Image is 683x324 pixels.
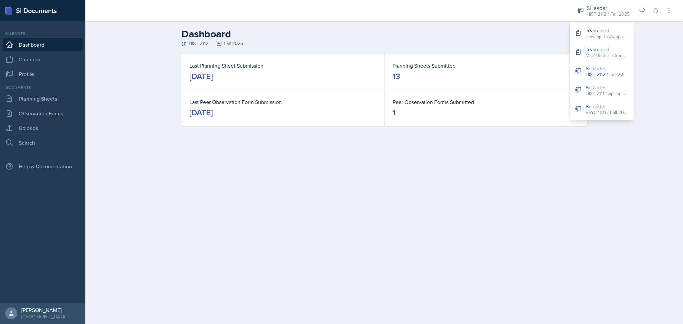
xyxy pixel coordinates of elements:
div: Si leader [586,64,628,72]
dt: Peer Observation Forms Submitted [393,98,579,106]
div: HIST 2111 / Spring 2024 [586,90,628,97]
div: HIST 2112 Fall 2025 [181,40,587,47]
button: Team lead Mad Hatters / Spring 2025 [570,43,634,62]
a: Planning Sheets [3,92,83,105]
div: [DATE] [189,71,213,82]
div: Si leader [587,4,630,12]
div: Team lead [586,45,628,53]
div: Si leader [3,31,83,37]
button: Si leader PSYC 1101 / Fall 2024 [570,100,634,119]
div: HIST 2112 / Fall 2025 [587,11,630,18]
div: PSYC 1101 / Fall 2024 [586,109,628,116]
a: Profile [3,67,83,81]
div: 13 [393,71,400,82]
a: Search [3,136,83,149]
dt: Last Peer Observation Form Submission [189,98,376,106]
button: Si leader HIST 2112 / Fall 2025 [570,62,634,81]
div: Mad Hatters / Spring 2025 [586,52,628,59]
div: 1 [393,107,396,118]
a: Calendar [3,53,83,66]
a: Observation Forms [3,107,83,120]
a: Uploads [3,121,83,135]
div: Documents [3,85,83,91]
div: [DATE] [189,107,213,118]
a: Dashboard [3,38,83,51]
div: [PERSON_NAME] [21,307,66,313]
dt: Planning Sheets Submitted [393,62,579,70]
button: Si leader HIST 2111 / Spring 2024 [570,81,634,100]
dt: Last Planning Sheet Submission [189,62,376,70]
h2: Dashboard [181,28,587,40]
div: HIST 2112 / Fall 2025 [586,71,628,78]
div: Si leader [586,102,628,110]
div: Si leader [586,83,628,91]
div: [GEOGRAPHIC_DATA] [21,313,66,320]
div: Team lead [586,26,628,34]
div: Thwimp Thwomp / Fall 2024 [586,33,628,40]
button: Team lead Thwimp Thwomp / Fall 2024 [570,24,634,43]
div: Help & Documentation [3,160,83,173]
